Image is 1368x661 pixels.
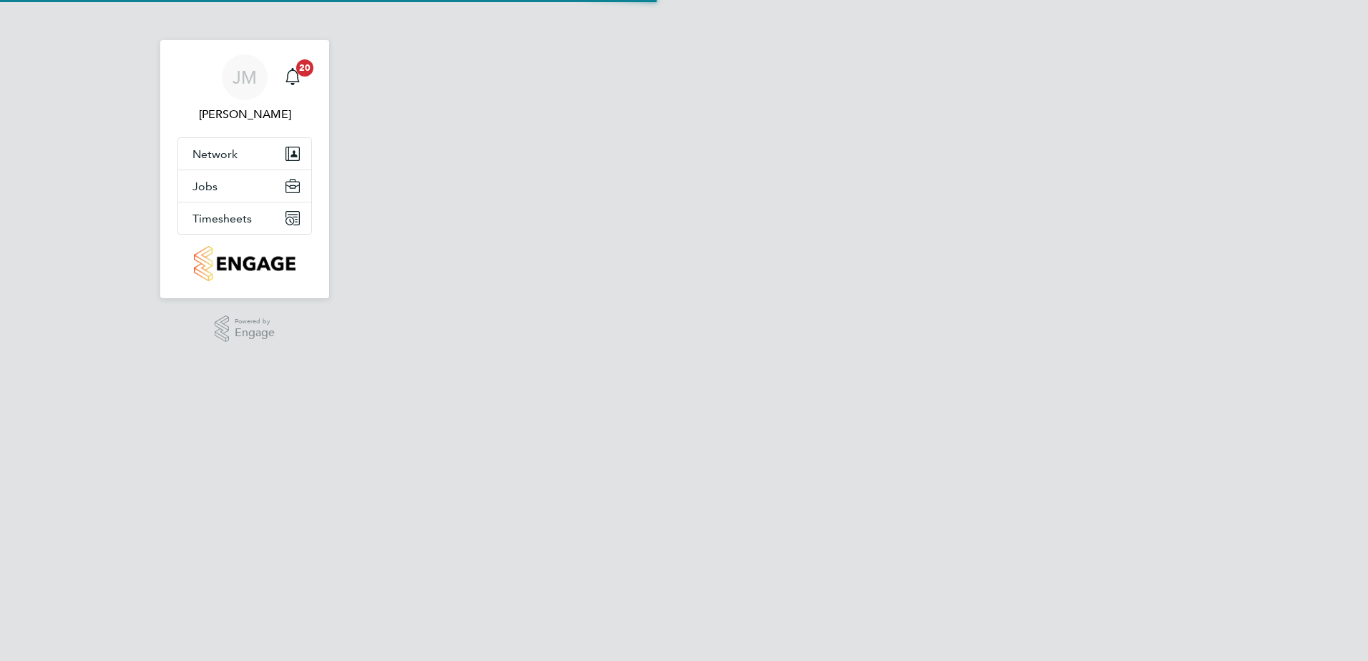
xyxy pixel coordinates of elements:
button: Jobs [178,170,311,202]
a: JM[PERSON_NAME] [177,54,312,123]
span: Jobs [192,180,218,193]
span: Engage [235,327,275,339]
span: Justin Missin [177,106,312,123]
span: 20 [296,59,313,77]
button: Timesheets [178,202,311,234]
img: countryside-properties-logo-retina.png [194,246,295,281]
nav: Main navigation [160,40,329,298]
a: 20 [278,54,307,100]
span: Timesheets [192,212,252,225]
span: JM [233,68,257,87]
a: Go to home page [177,246,312,281]
span: Powered by [235,315,275,328]
a: Powered byEngage [215,315,275,343]
button: Network [178,138,311,170]
span: Network [192,147,238,161]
